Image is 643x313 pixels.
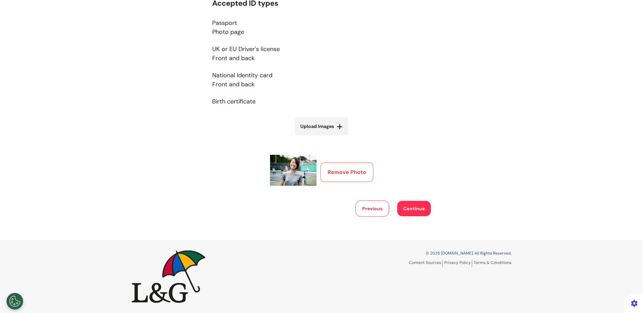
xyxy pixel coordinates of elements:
img: Preview 1 [270,155,316,186]
a: Terms & Conditions [474,260,512,265]
button: Previous [355,200,389,217]
button: Continue [397,201,431,216]
p: © 2025 [DOMAIN_NAME]. All Rights Reserved. [327,250,512,256]
a: Privacy Policy [444,260,472,267]
p: Passport Photo page [212,18,431,37]
img: Spectrum.Life logo [131,250,205,303]
a: Content Sources [409,260,443,267]
p: National Identity card Front and back [212,71,431,89]
button: Open Preferences [6,293,23,310]
span: Upload Images [300,123,334,130]
p: Birth certificate [212,97,431,106]
p: UK or EU Driver's license Front and back [212,45,431,63]
button: Remove Photo [320,163,373,182]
